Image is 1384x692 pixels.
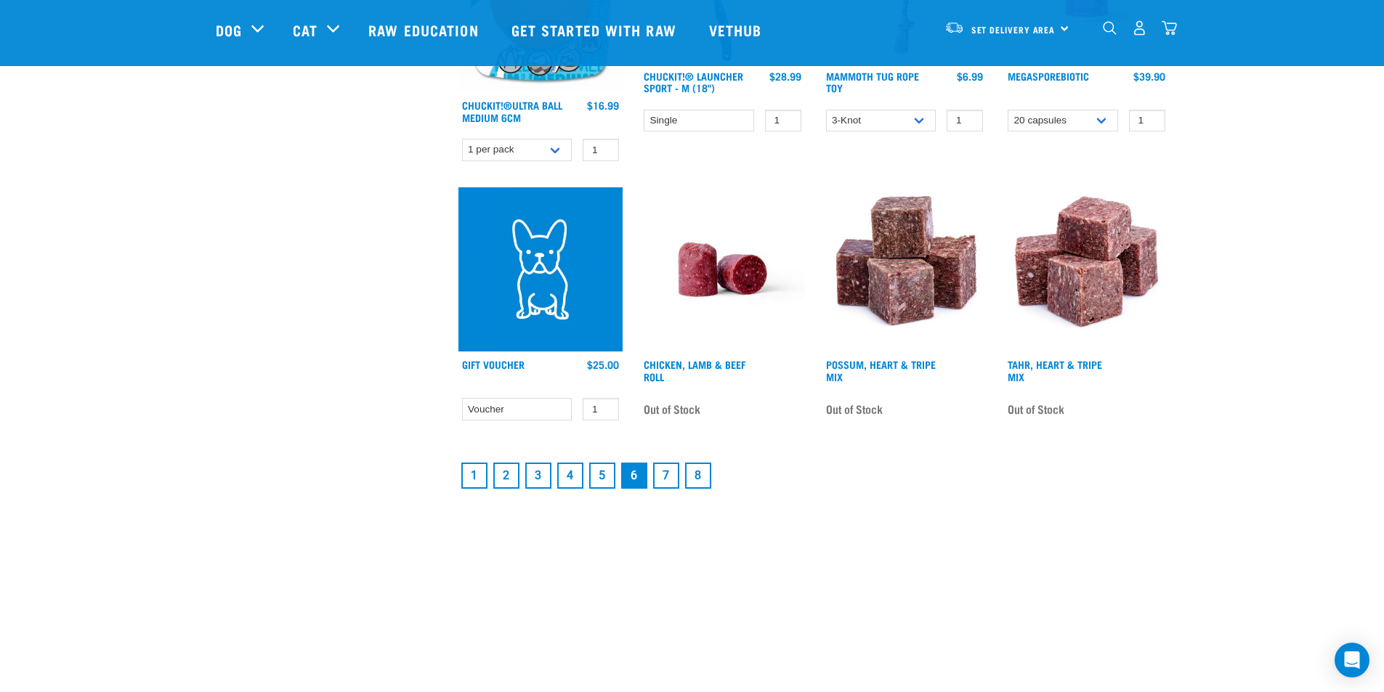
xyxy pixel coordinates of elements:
a: Goto page 1 [461,463,487,489]
a: Goto page 7 [653,463,679,489]
a: Gift Voucher [462,362,525,367]
a: Chuckit!®Ultra Ball Medium 6cm [462,102,562,119]
a: Get started with Raw [497,1,695,59]
input: 1 [583,398,619,420]
a: Dog [216,19,242,41]
img: 1067 Possum Heart Tripe Mix 01 [822,187,987,352]
img: van-moving.png [944,21,964,34]
img: home-icon@2x.png [1162,20,1177,36]
a: Goto page 5 [589,463,615,489]
span: Out of Stock [644,398,700,420]
img: user.png [1132,20,1147,36]
nav: pagination [458,460,1169,492]
img: Tahr Heart Tripe Mix 01 [1004,187,1169,352]
div: $6.99 [957,70,983,82]
a: Mammoth Tug Rope Toy [826,73,919,90]
a: Raw Education [354,1,496,59]
a: Chuckit!® Launcher Sport - M (18") [644,73,743,90]
input: 1 [765,110,801,132]
div: $16.99 [587,99,619,111]
a: Cat [293,19,317,41]
a: Chicken, Lamb & Beef Roll [644,362,745,378]
a: Goto page 4 [557,463,583,489]
div: $25.00 [587,359,619,370]
a: Goto page 8 [685,463,711,489]
a: Tahr, Heart & Tripe Mix [1008,362,1102,378]
input: 1 [947,110,983,132]
a: Goto page 2 [493,463,519,489]
input: 1 [1129,110,1165,132]
span: Set Delivery Area [971,27,1056,32]
a: Vethub [695,1,780,59]
a: MegaSporeBiotic [1008,73,1089,78]
div: $28.99 [769,70,801,82]
a: Goto page 3 [525,463,551,489]
a: Possum, Heart & Tripe Mix [826,362,936,378]
div: $39.90 [1133,70,1165,82]
input: 1 [583,139,619,161]
div: Open Intercom Messenger [1335,643,1369,677]
img: home-icon-1@2x.png [1103,21,1117,35]
span: Out of Stock [1008,398,1064,420]
span: Out of Stock [826,398,883,420]
img: Raw Essentials Chicken Lamb Beef Bulk Minced Raw Dog Food Roll Unwrapped [640,187,805,352]
a: Page 6 [621,463,647,489]
img: 23 [458,187,623,352]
